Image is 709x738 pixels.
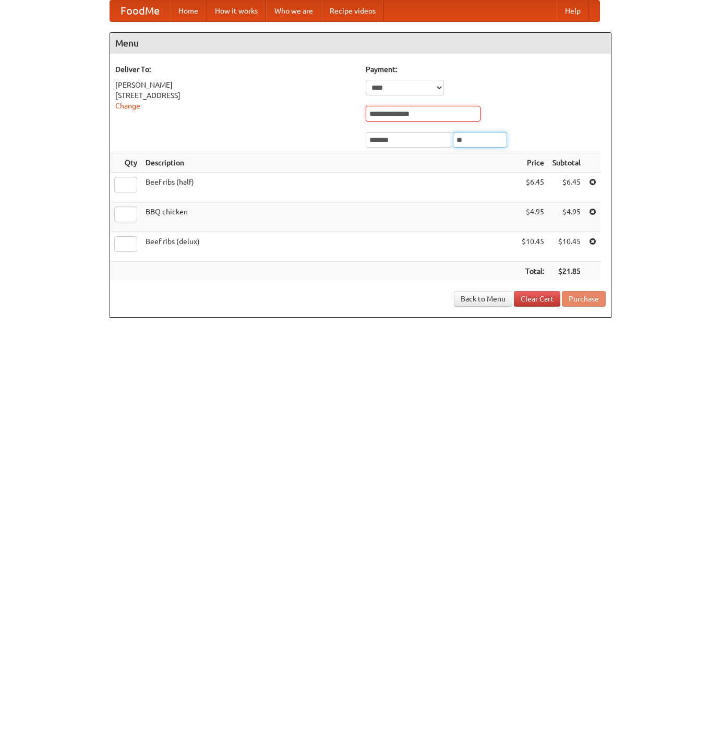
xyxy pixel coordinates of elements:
a: Back to Menu [454,291,512,307]
th: Qty [110,153,141,173]
td: $4.95 [548,202,585,232]
td: BBQ chicken [141,202,518,232]
th: Price [518,153,548,173]
a: FoodMe [110,1,170,21]
a: How it works [207,1,266,21]
a: Clear Cart [514,291,560,307]
a: Help [557,1,589,21]
th: Total: [518,262,548,281]
h5: Payment: [366,64,606,75]
td: Beef ribs (half) [141,173,518,202]
div: [STREET_ADDRESS] [115,90,355,101]
h4: Menu [110,33,611,54]
td: $6.45 [518,173,548,202]
th: Description [141,153,518,173]
button: Purchase [562,291,606,307]
th: $21.85 [548,262,585,281]
a: Recipe videos [321,1,384,21]
td: $10.45 [548,232,585,262]
h5: Deliver To: [115,64,355,75]
th: Subtotal [548,153,585,173]
div: [PERSON_NAME] [115,80,355,90]
td: $6.45 [548,173,585,202]
td: Beef ribs (delux) [141,232,518,262]
a: Home [170,1,207,21]
td: $10.45 [518,232,548,262]
a: Change [115,102,140,110]
a: Who we are [266,1,321,21]
td: $4.95 [518,202,548,232]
